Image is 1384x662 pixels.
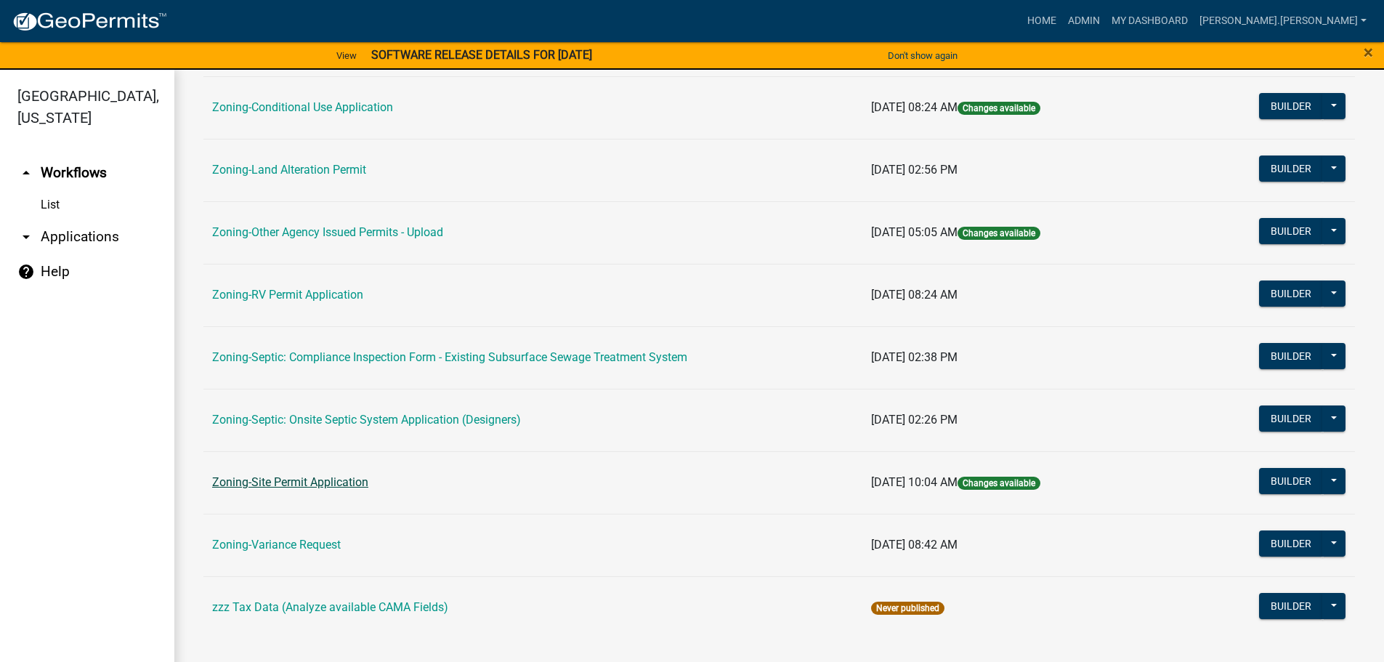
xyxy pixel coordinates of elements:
a: Zoning-Septic: Onsite Septic System Application (Designers) [212,413,521,427]
i: arrow_drop_down [17,228,35,246]
span: Changes available [958,102,1040,115]
a: Zoning-Land Alteration Permit [212,163,366,177]
a: Admin [1062,7,1106,35]
span: [DATE] 02:26 PM [871,413,958,427]
span: [DATE] 02:56 PM [871,163,958,177]
a: Zoning-Septic: Compliance Inspection Form - Existing Subsurface Sewage Treatment System [212,350,687,364]
i: help [17,263,35,280]
span: Never published [871,602,944,615]
a: Zoning-RV Permit Application [212,288,363,302]
span: × [1364,42,1373,62]
button: Builder [1259,156,1323,182]
i: arrow_drop_up [17,164,35,182]
span: [DATE] 05:05 AM [871,225,958,239]
strong: SOFTWARE RELEASE DETAILS FOR [DATE] [371,48,592,62]
button: Builder [1259,93,1323,119]
a: Zoning-Variance Request [212,538,341,552]
a: zzz Tax Data (Analyze available CAMA Fields) [212,600,448,614]
a: My Dashboard [1106,7,1194,35]
button: Builder [1259,280,1323,307]
button: Close [1364,44,1373,61]
button: Builder [1259,530,1323,557]
button: Builder [1259,468,1323,494]
a: Zoning-Conditional Use Application [212,100,393,114]
a: Zoning-Other Agency Issued Permits - Upload [212,225,443,239]
button: Builder [1259,405,1323,432]
span: Changes available [958,227,1040,240]
button: Builder [1259,593,1323,619]
span: [DATE] 08:42 AM [871,538,958,552]
button: Don't show again [882,44,963,68]
span: [DATE] 08:24 AM [871,100,958,114]
a: Home [1021,7,1062,35]
span: [DATE] 08:24 AM [871,288,958,302]
button: Builder [1259,343,1323,369]
a: [PERSON_NAME].[PERSON_NAME] [1194,7,1372,35]
span: Changes available [958,477,1040,490]
a: Zoning-Site Permit Application [212,475,368,489]
button: Builder [1259,218,1323,244]
span: [DATE] 02:38 PM [871,350,958,364]
a: View [331,44,363,68]
span: [DATE] 10:04 AM [871,475,958,489]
